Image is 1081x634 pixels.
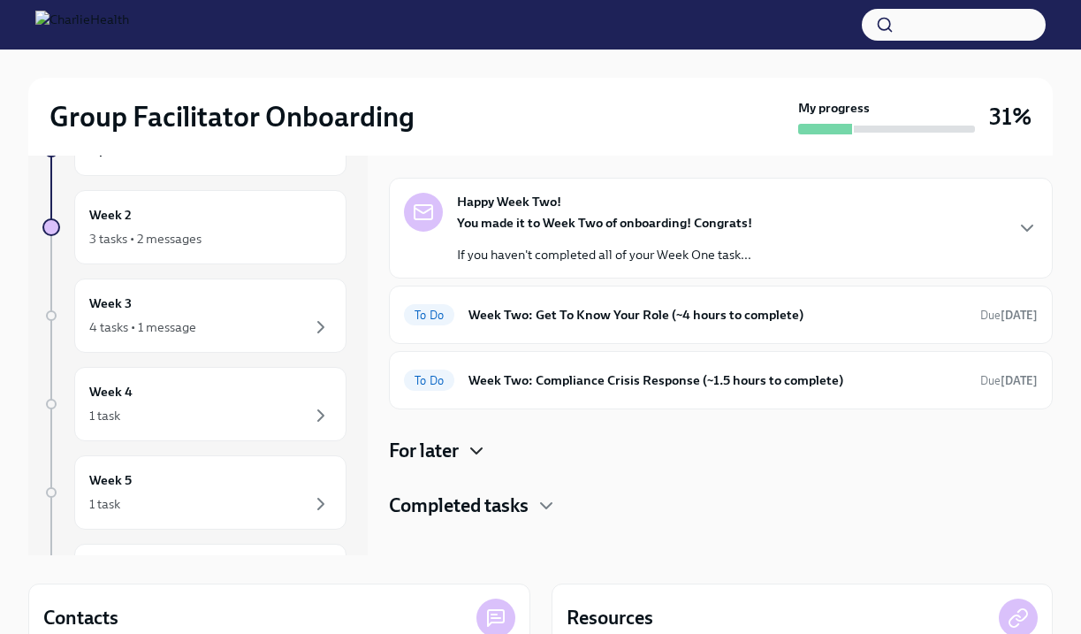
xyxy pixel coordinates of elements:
a: Week 51 task [42,455,346,530]
a: To DoWeek Two: Compliance Crisis Response (~1.5 hours to complete)Due[DATE] [404,366,1038,394]
h4: Resources [567,605,653,631]
a: To DoWeek Two: Get To Know Your Role (~4 hours to complete)Due[DATE] [404,301,1038,329]
a: Week 41 task [42,367,346,441]
span: To Do [404,374,454,387]
h6: Week 4 [89,382,133,401]
h2: Group Facilitator Onboarding [49,99,415,134]
h6: Week 3 [89,294,132,313]
h3: 31% [989,101,1032,133]
span: Due [980,374,1038,387]
strong: You made it to Week Two of onboarding! Congrats! [457,215,752,231]
h6: Week Two: Compliance Crisis Response (~1.5 hours to complete) [468,370,966,390]
span: August 18th, 2025 09:00 [980,372,1038,389]
strong: My progress [798,99,870,117]
img: CharlieHealth [35,11,129,39]
strong: [DATE] [1001,374,1038,387]
span: Due [980,309,1038,322]
span: To Do [404,309,454,322]
strong: Happy Week Two! [457,193,561,210]
div: Completed tasks [389,493,1053,519]
p: If you haven't completed all of your Week One task... [457,246,752,264]
a: Week 23 tasks • 2 messages [42,190,346,264]
div: 4 tasks • 1 message [89,318,196,336]
h4: For later [389,438,459,464]
div: 3 tasks • 2 messages [89,230,202,248]
div: 1 task [89,495,120,513]
h4: Contacts [43,605,118,631]
h6: Week 2 [89,205,132,225]
h6: Week 5 [89,470,132,490]
div: For later [389,438,1053,464]
strong: [DATE] [1001,309,1038,322]
h6: Week Two: Get To Know Your Role (~4 hours to complete) [468,305,966,325]
div: 1 task [89,407,120,424]
a: Week 34 tasks • 1 message [42,279,346,353]
h4: Completed tasks [389,493,529,519]
span: August 18th, 2025 09:00 [980,307,1038,324]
